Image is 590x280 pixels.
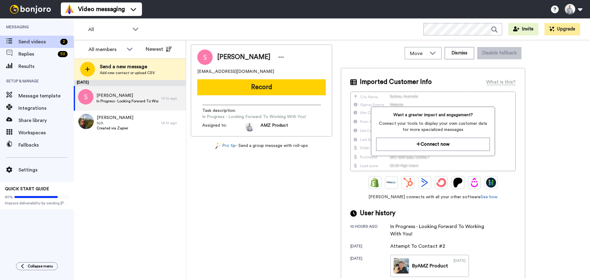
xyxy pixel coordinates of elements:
[215,143,236,149] a: Pro tip
[161,96,183,101] div: 10 hr ago
[412,262,448,270] div: By AMZ Product
[18,166,74,174] span: Settings
[202,114,306,120] span: In Progress - Looking Forward To Working With You!
[197,49,213,65] img: Image of Sam
[217,53,270,62] span: [PERSON_NAME]
[261,122,288,132] span: AMZ Product
[58,51,68,57] div: 93
[18,105,74,112] span: Integrations
[18,38,58,45] span: Send videos
[360,209,395,218] span: User history
[197,79,326,95] button: Record
[394,258,409,274] img: 227e0a92-72d4-41fa-83b4-7337d5a82f64-thumb.jpg
[5,201,69,206] span: Improve deliverability by sending [PERSON_NAME]’s from your own email
[202,122,245,132] span: Assigned to:
[410,50,427,57] span: Move
[508,23,538,35] button: Invite
[390,255,469,277] a: ByAMZ Product[DATE]
[74,80,186,86] div: [DATE]
[96,99,158,104] span: In Progress - Looking Forward To Working With You!
[18,50,55,58] span: Replies
[376,138,490,151] button: Connect now
[5,187,49,191] span: QUICK START GUIDE
[65,4,74,14] img: vm-color.svg
[360,77,432,87] span: Imported Customer Info
[97,115,133,121] span: [PERSON_NAME]
[470,178,479,187] img: Drip
[387,178,396,187] img: Ontraport
[390,223,489,238] div: In Progress - Looking Forward To Working With You!
[78,114,94,129] img: 627f16b7-112f-468b-b144-3fd176ae8753.jpg
[215,143,221,149] img: magic-wand.svg
[376,112,490,118] span: Want a greater impact and engagement?
[403,178,413,187] img: Hubspot
[197,69,274,75] span: [EMAIL_ADDRESS][DOMAIN_NAME]
[376,120,490,133] span: Connect your tools to display your own customer data for more specialized messages
[350,256,390,277] div: [DATE]
[18,117,74,124] span: Share library
[97,126,133,131] span: Created via Zapier
[18,141,74,149] span: Fallbacks
[78,89,93,105] img: s.png
[481,195,498,199] a: See how
[161,120,183,125] div: 14 hr ago
[18,63,74,70] span: Results
[445,47,474,59] button: Dismiss
[245,122,254,132] img: 0c7be819-cb90-4fe4-b844-3639e4b630b0-1684457197.jpg
[5,195,13,199] span: 80%
[88,46,124,53] div: All members
[202,108,245,114] span: Task description :
[454,258,466,274] div: [DATE]
[545,23,580,35] button: Upgrade
[191,143,332,149] div: - Send a group message with roll-ups
[370,178,380,187] img: Shopify
[18,129,74,136] span: Workspaces
[453,178,463,187] img: Patreon
[477,47,521,59] button: Disable fallback
[28,264,53,269] span: Collapse menu
[16,262,58,270] button: Collapse menu
[18,92,74,100] span: Message template
[486,178,496,187] img: GoHighLevel
[420,178,430,187] img: ActiveCampaign
[60,39,68,45] div: 2
[7,5,53,14] img: bj-logo-header-white.svg
[97,121,133,126] span: N/A
[78,5,125,14] span: Video messaging
[88,26,129,33] span: All
[100,70,155,75] span: Add new contact or upload CSV
[96,93,158,99] span: [PERSON_NAME]
[390,243,445,250] div: Attempt To Contact #2
[350,224,390,238] div: 10 hours ago
[350,194,516,200] span: [PERSON_NAME] connects with all your other software
[100,63,155,70] span: Send a new message
[486,78,516,86] div: What is this?
[436,178,446,187] img: ConvertKit
[350,244,390,250] div: [DATE]
[141,43,176,55] button: Newest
